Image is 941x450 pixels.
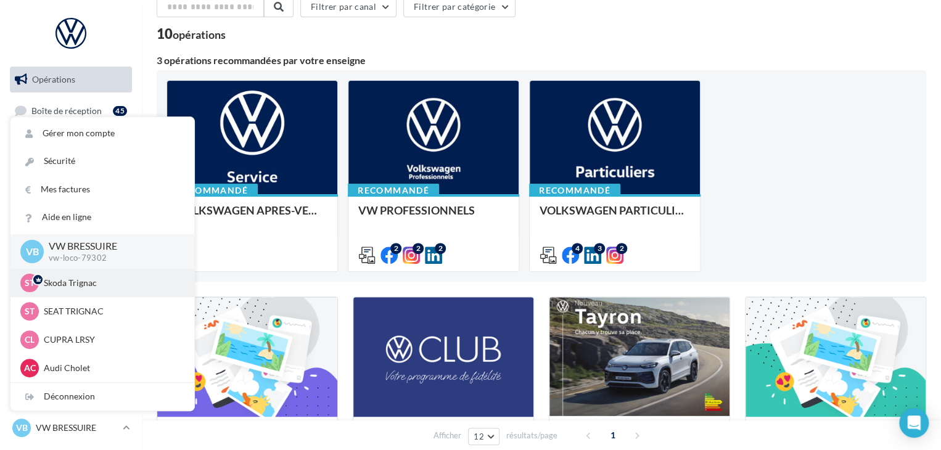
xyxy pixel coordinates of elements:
[16,422,28,434] span: VB
[474,432,484,441] span: 12
[468,428,499,445] button: 12
[157,27,226,41] div: 10
[49,239,175,253] p: VW BRESSUIRE
[7,323,134,359] a: Campagnes DataOnDemand
[31,105,102,115] span: Boîte de réception
[173,29,226,40] div: opérations
[10,120,194,147] a: Gérer mon compte
[616,243,627,254] div: 2
[435,243,446,254] div: 2
[25,305,35,317] span: ST
[390,243,401,254] div: 2
[49,253,175,264] p: vw-loco-79302
[529,184,620,197] div: Recommandé
[899,408,929,438] div: Open Intercom Messenger
[26,244,39,258] span: VB
[157,55,926,65] div: 3 opérations recommandées par votre enseigne
[358,204,509,229] div: VW PROFESSIONNELS
[24,362,36,374] span: AC
[10,203,194,231] a: Aide en ligne
[10,416,132,440] a: VB VW BRESSUIRE
[572,243,583,254] div: 4
[10,383,194,411] div: Déconnexion
[413,243,424,254] div: 2
[44,277,179,289] p: Skoda Trignac
[7,282,134,319] a: PLV et print personnalisable
[113,106,127,116] div: 45
[7,129,134,155] a: Visibilité en ligne
[44,305,179,317] p: SEAT TRIGNAC
[36,422,118,434] p: VW BRESSUIRE
[25,277,35,289] span: ST
[25,333,35,346] span: CL
[603,425,623,445] span: 1
[594,243,605,254] div: 3
[7,97,134,124] a: Boîte de réception45
[7,160,134,186] a: Campagnes
[10,176,194,203] a: Mes factures
[32,74,75,84] span: Opérations
[177,204,327,229] div: VOLKSWAGEN APRES-VENTE
[348,184,439,197] div: Recommandé
[44,333,179,346] p: CUPRA LRSY
[166,184,258,197] div: Recommandé
[434,430,461,441] span: Afficher
[7,221,134,247] a: Médiathèque
[10,147,194,175] a: Sécurité
[540,204,690,229] div: VOLKSWAGEN PARTICULIER
[7,252,134,277] a: Calendrier
[7,67,134,92] a: Opérations
[44,362,179,374] p: Audi Cholet
[506,430,557,441] span: résultats/page
[7,190,134,216] a: Contacts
